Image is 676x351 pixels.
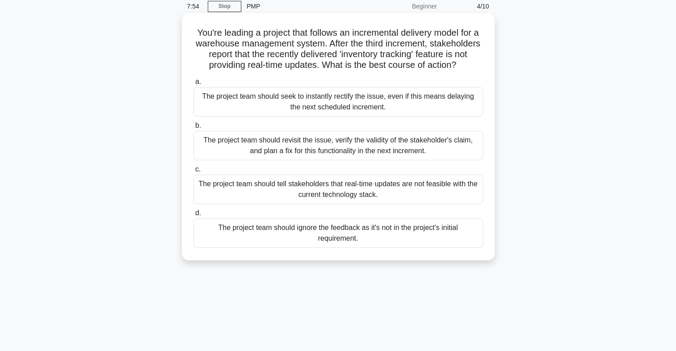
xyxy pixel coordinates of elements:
[195,165,201,173] span: c.
[193,131,483,160] div: The project team should revisit the issue, verify the validity of the stakeholder's claim, and pl...
[195,209,201,217] span: d.
[195,121,201,129] span: b.
[195,78,201,85] span: a.
[193,27,484,71] h5: You're leading a project that follows an incremental delivery model for a warehouse management sy...
[193,218,483,248] div: The project team should ignore the feedback as it's not in the project's initial requirement.
[208,1,241,12] a: Stop
[193,87,483,117] div: The project team should seek to instantly rectify the issue, even if this means delaying the next...
[193,175,483,204] div: The project team should tell stakeholders that real-time updates are not feasible with the curren...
